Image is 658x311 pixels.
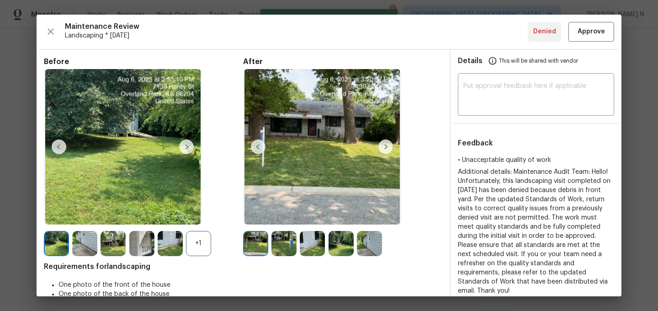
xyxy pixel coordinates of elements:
[44,57,243,66] span: Before
[243,57,442,66] span: After
[65,31,528,40] span: Landscaping * [DATE]
[458,50,483,72] span: Details
[186,231,211,256] div: +1
[65,22,528,31] span: Maintenance Review
[458,169,610,294] span: Additional details: Maintenance Audit Team: Hello! Unfortunately, this landscaping visit complete...
[578,26,605,38] span: Approve
[179,139,194,154] img: right-chevron-button-url
[568,22,614,42] button: Approve
[58,290,442,299] li: One photo of the back of the house
[458,139,493,147] span: Feedback
[44,262,442,271] span: Requirements for landscaping
[251,139,265,154] img: left-chevron-button-url
[499,50,578,72] span: This will be shared with vendor
[378,139,393,154] img: right-chevron-button-url
[458,157,551,163] span: • Unacceptable quality of work
[52,139,66,154] img: left-chevron-button-url
[58,280,442,290] li: One photo of the front of the house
